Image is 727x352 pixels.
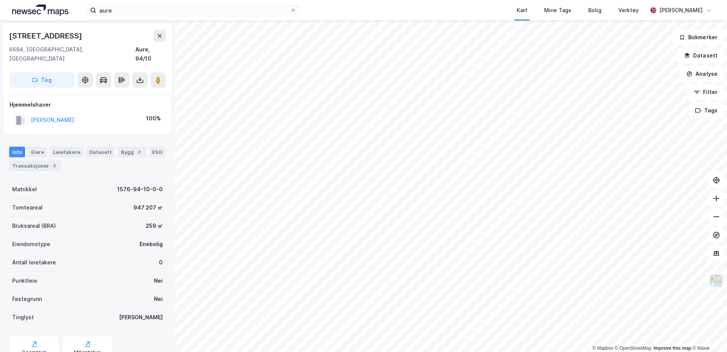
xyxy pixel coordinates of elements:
img: logo.a4113a55bc3d86da70a041830d287a7e.svg [12,5,68,16]
div: Bruksareal (BRA) [12,221,56,230]
div: Aure, 94/10 [135,45,166,63]
div: Kart [517,6,527,15]
div: [PERSON_NAME] [659,6,703,15]
button: Tags [689,103,724,118]
a: Mapbox [592,346,613,351]
div: Datasett [86,147,115,157]
button: Filter [687,85,724,100]
div: [STREET_ADDRESS] [9,30,84,42]
a: OpenStreetMap [615,346,652,351]
img: Z [709,274,724,288]
button: Analyse [680,66,724,82]
div: Bygg [118,147,146,157]
button: Bokmerker [673,30,724,45]
div: 947 207 ㎡ [133,203,163,212]
div: Matrikkel [12,185,37,194]
div: Hjemmelshaver [10,100,165,109]
div: 0 [159,258,163,267]
div: 259 ㎡ [146,221,163,230]
div: Nei [154,276,163,285]
div: Mine Tags [544,6,571,15]
div: Antall leietakere [12,258,56,267]
div: Nei [154,294,163,304]
div: Eiere [28,147,47,157]
div: 2 [135,148,143,156]
div: Bolig [588,6,602,15]
div: 6694, [GEOGRAPHIC_DATA], [GEOGRAPHIC_DATA] [9,45,135,63]
div: 100% [146,114,161,123]
div: Info [9,147,25,157]
button: Datasett [678,48,724,63]
div: ESG [149,147,165,157]
div: Enebolig [140,240,163,249]
div: [PERSON_NAME] [119,313,163,322]
div: 1576-94-10-0-0 [117,185,163,194]
div: Leietakere [50,147,83,157]
div: 3 [51,162,58,170]
iframe: Chat Widget [689,315,727,352]
div: Festegrunn [12,294,42,304]
div: Tinglyst [12,313,34,322]
div: Tomteareal [12,203,43,212]
button: Tag [9,72,75,88]
div: Verktøy [618,6,639,15]
a: Improve this map [654,346,691,351]
input: Søk på adresse, matrikkel, gårdeiere, leietakere eller personer [96,5,290,16]
div: Punktleie [12,276,37,285]
div: Transaksjoner [9,160,61,171]
div: Eiendomstype [12,240,50,249]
